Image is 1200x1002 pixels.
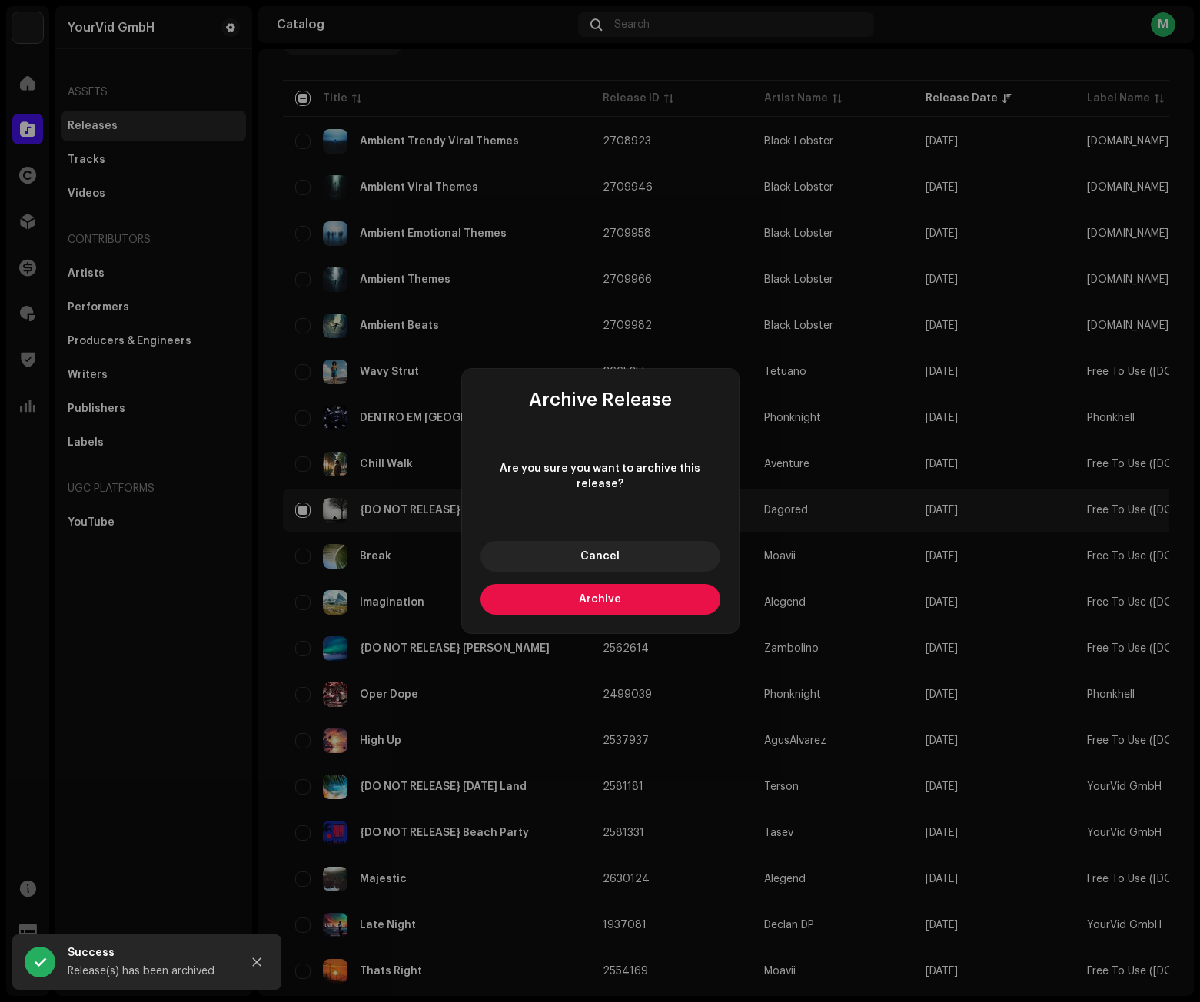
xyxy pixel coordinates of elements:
button: Archive [480,584,720,615]
button: Close [241,947,272,977]
span: Cancel [580,551,620,562]
div: Release(s) has been archived [68,962,229,980]
span: Archive [579,594,621,605]
span: Archive Release [529,390,672,409]
div: Success [68,944,229,962]
button: Cancel [480,541,720,572]
span: Are you sure you want to archive this release? [480,461,720,492]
